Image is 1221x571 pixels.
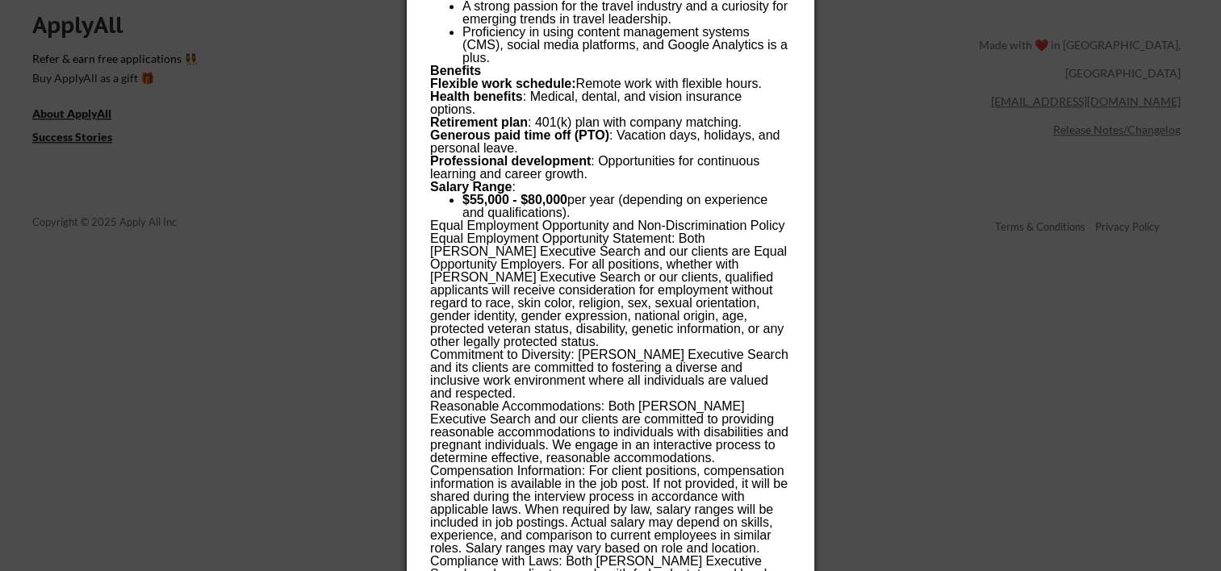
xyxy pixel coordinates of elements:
p: Reasonable Accommodations: Both [PERSON_NAME] Executive Search and our clients are committed to p... [430,400,790,465]
strong: Health benefits [430,90,523,103]
p: Equal Employment Opportunity and Non-Discrimination Policy [430,219,790,232]
p: : 401(k) plan with company matching. [430,116,790,129]
strong: Professional development [430,154,591,168]
p: Commitment to Diversity: [PERSON_NAME] Executive Search and its clients are committed to fosterin... [430,348,790,400]
p: Remote work with flexible hours. [430,77,790,90]
strong: $55,000 - $80,000 [462,193,567,206]
p: : Medical, dental, and vision insurance options. [430,90,790,116]
p: : [430,181,790,194]
p: Compensation Information: For client positions, compensation information is available in the job ... [430,465,790,555]
strong: Generous paid time off (PTO) [430,128,609,142]
strong: Flexible work schedule: [430,77,576,90]
li: per year (depending on experience and qualifications). [462,194,790,219]
p: Equal Employment Opportunity Statement: Both [PERSON_NAME] Executive Search and our clients are E... [430,232,790,348]
li: Proficiency in using content management systems (CMS), social media platforms, and Google Analyti... [462,26,790,65]
p: : Vacation days, holidays, and personal leave. [430,129,790,155]
strong: Benefits [430,64,481,77]
strong: Retirement plan [430,115,528,129]
strong: Salary Range [430,180,512,194]
p: : Opportunities for continuous learning and career growth. [430,155,790,181]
